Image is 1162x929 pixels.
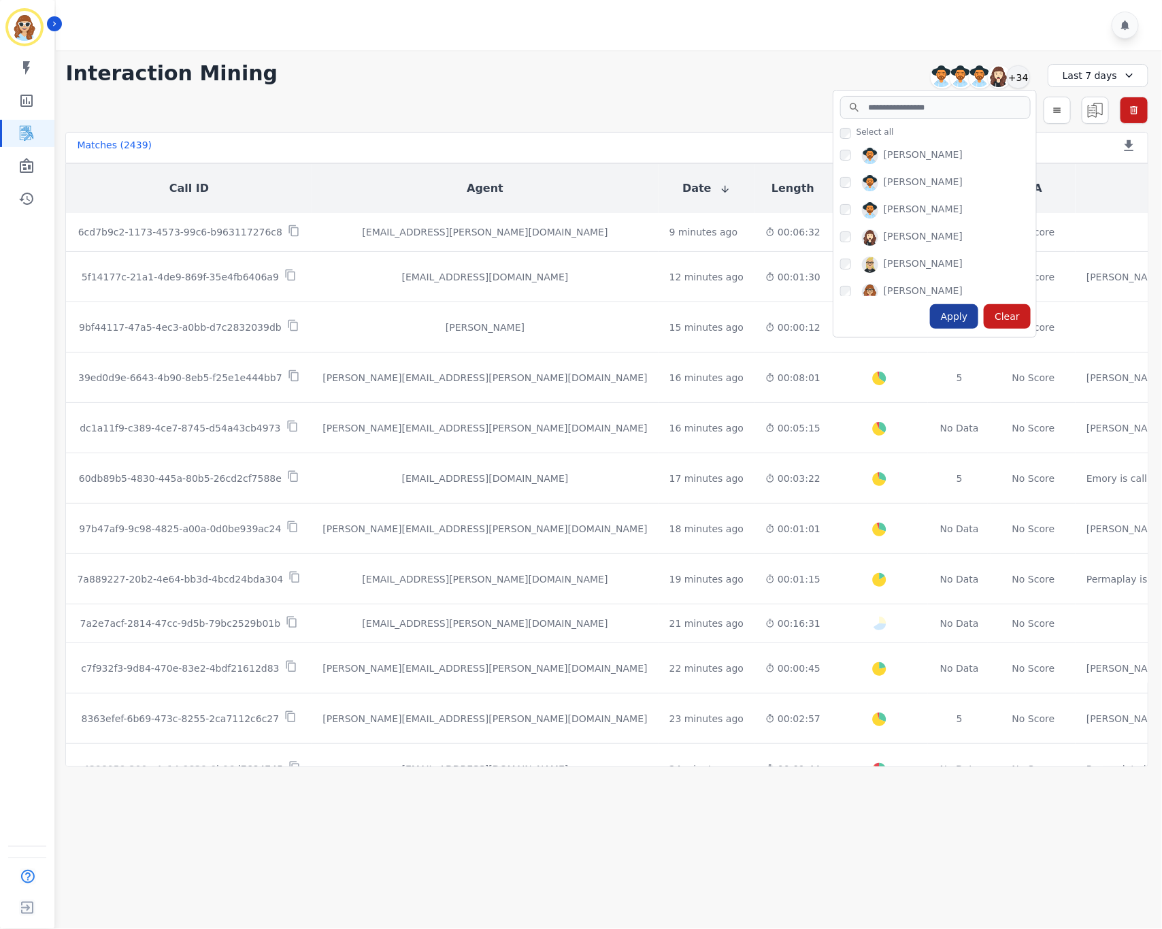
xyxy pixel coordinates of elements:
div: Last 7 days [1048,64,1148,87]
div: [PERSON_NAME][EMAIL_ADDRESS][PERSON_NAME][DOMAIN_NAME] [322,522,647,536]
button: Call ID [169,180,209,197]
div: [EMAIL_ADDRESS][DOMAIN_NAME] [322,472,647,485]
div: [PERSON_NAME] [884,202,963,218]
div: 5 [939,472,981,485]
div: 15 minutes ago [669,321,744,334]
div: No Data [939,762,981,776]
div: 9 minutes ago [669,225,738,239]
div: [PERSON_NAME][EMAIL_ADDRESS][PERSON_NAME][DOMAIN_NAME] [322,712,647,726]
p: 39ed0d9e-6643-4b90-8eb5-f25e1e444bb7 [78,371,282,385]
p: 9bf44117-47a5-4ec3-a0bb-d7c2832039db [79,321,282,334]
div: No Score [1012,662,1055,675]
div: [PERSON_NAME] [884,148,963,164]
div: [EMAIL_ADDRESS][DOMAIN_NAME] [322,270,647,284]
div: [PERSON_NAME] [884,175,963,191]
div: [PERSON_NAME][EMAIL_ADDRESS][PERSON_NAME][DOMAIN_NAME] [322,421,647,435]
div: 17 minutes ago [669,472,744,485]
div: 19 minutes ago [669,572,744,586]
div: [EMAIL_ADDRESS][PERSON_NAME][DOMAIN_NAME] [322,572,647,586]
div: No Score [1012,522,1055,536]
div: No Data [939,522,981,536]
p: e4298059-200c-4c14-9839-0b06d7684745 [78,762,283,776]
div: 00:05:15 [765,421,820,435]
div: No Score [1012,572,1055,586]
p: 5f14177c-21a1-4de9-869f-35e4fb6406a9 [82,270,279,284]
div: No Data [939,617,981,630]
p: 8363efef-6b69-473c-8255-2ca7112c6c27 [82,712,280,726]
div: [PERSON_NAME] [884,257,963,273]
div: [PERSON_NAME] [884,229,963,246]
p: 60db89b5-4830-445a-80b5-26cd2cf7588e [79,472,282,485]
div: No Data [939,421,981,435]
div: 00:01:01 [765,522,820,536]
img: Bordered avatar [8,11,41,44]
div: Matches ( 2439 ) [77,138,152,157]
div: [PERSON_NAME] [322,321,647,334]
div: 5 [939,712,981,726]
button: Date [682,180,731,197]
div: +34 [1007,65,1030,88]
div: No Score [1012,472,1055,485]
div: No Score [1012,371,1055,385]
div: 24 minutes ago [669,762,744,776]
div: No Score [1012,617,1055,630]
div: 22 minutes ago [669,662,744,675]
div: [EMAIL_ADDRESS][DOMAIN_NAME] [322,762,647,776]
div: No Data [939,572,981,586]
div: 00:02:57 [765,712,820,726]
p: c7f932f3-9d84-470e-83e2-4bdf21612d83 [81,662,279,675]
div: Clear [984,304,1031,329]
div: 00:00:12 [765,321,820,334]
div: 00:00:45 [765,662,820,675]
button: Length [771,180,814,197]
div: 23 minutes ago [669,712,744,726]
div: 00:03:22 [765,472,820,485]
div: [PERSON_NAME][EMAIL_ADDRESS][PERSON_NAME][DOMAIN_NAME] [322,371,647,385]
div: [PERSON_NAME][EMAIL_ADDRESS][PERSON_NAME][DOMAIN_NAME] [322,662,647,675]
div: 00:16:31 [765,617,820,630]
div: 00:01:15 [765,572,820,586]
div: 16 minutes ago [669,371,744,385]
span: Select all [857,127,894,137]
div: 12 minutes ago [669,270,744,284]
p: 6cd7b9c2-1173-4573-99c6-b963117276c8 [78,225,282,239]
div: No Score [1012,421,1055,435]
div: 5 [939,371,981,385]
div: [EMAIL_ADDRESS][PERSON_NAME][DOMAIN_NAME] [322,225,647,239]
h1: Interaction Mining [65,61,278,86]
div: No Score [1012,712,1055,726]
p: 97b47af9-9c98-4825-a00a-0d0be939ac24 [79,522,281,536]
div: 18 minutes ago [669,522,744,536]
p: 7a889227-20b2-4e64-bb3d-4bcd24bda304 [77,572,283,586]
div: [PERSON_NAME] [884,284,963,300]
div: [EMAIL_ADDRESS][PERSON_NAME][DOMAIN_NAME] [322,617,647,630]
div: No Score [1012,762,1055,776]
button: Agent [467,180,503,197]
div: Apply [930,304,979,329]
div: No Data [939,662,981,675]
div: 16 minutes ago [669,421,744,435]
div: 00:06:32 [765,225,820,239]
div: 00:01:30 [765,270,820,284]
p: dc1a11f9-c389-4ce7-8745-d54a43cb4973 [80,421,280,435]
div: 00:08:01 [765,371,820,385]
p: 7a2e7acf-2814-47cc-9d5b-79bc2529b01b [80,617,281,630]
div: 00:01:44 [765,762,820,776]
div: 21 minutes ago [669,617,744,630]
